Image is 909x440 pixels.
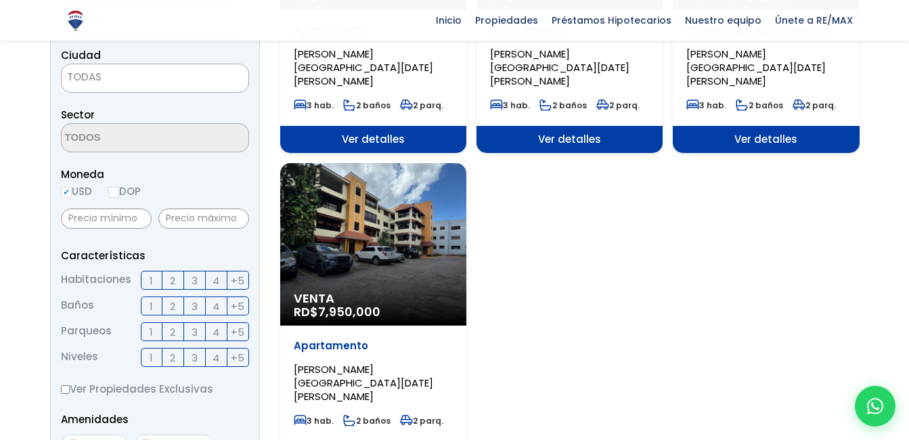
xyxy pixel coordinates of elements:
[61,385,70,394] input: Ver Propiedades Exclusivas
[61,411,249,428] p: Amenidades
[192,272,198,289] span: 3
[793,100,836,111] span: 2 parq.
[678,10,768,30] span: Nuestro equipo
[192,324,198,340] span: 3
[61,108,95,122] span: Sector
[108,187,119,198] input: DOP
[468,10,545,30] span: Propiedades
[61,348,98,367] span: Niveles
[213,272,219,289] span: 4
[61,187,72,198] input: USD
[64,9,87,32] img: Logo de REMAX
[343,100,391,111] span: 2 baños
[429,10,468,30] span: Inicio
[61,183,92,200] label: USD
[294,100,334,111] span: 3 hab.
[294,362,433,403] span: [PERSON_NAME][GEOGRAPHIC_DATA][DATE][PERSON_NAME]
[490,100,530,111] span: 3 hab.
[400,100,443,111] span: 2 parq.
[231,324,244,340] span: +5
[231,298,244,315] span: +5
[108,183,141,200] label: DOP
[158,208,249,229] input: Precio máximo
[686,100,726,111] span: 3 hab.
[539,100,587,111] span: 2 baños
[343,415,391,426] span: 2 baños
[231,272,244,289] span: +5
[61,322,112,341] span: Parqueos
[61,380,249,397] label: Ver Propiedades Exclusivas
[61,296,94,315] span: Baños
[686,47,826,88] span: [PERSON_NAME][GEOGRAPHIC_DATA][DATE][PERSON_NAME]
[231,349,244,366] span: +5
[61,247,249,264] p: Características
[170,298,175,315] span: 2
[490,47,629,88] span: [PERSON_NAME][GEOGRAPHIC_DATA][DATE][PERSON_NAME]
[280,126,466,153] span: Ver detalles
[62,68,248,87] span: TODAS
[294,292,453,305] span: Venta
[736,100,783,111] span: 2 baños
[545,10,678,30] span: Préstamos Hipotecarios
[192,298,198,315] span: 3
[61,208,152,229] input: Precio mínimo
[294,47,433,88] span: [PERSON_NAME][GEOGRAPHIC_DATA][DATE][PERSON_NAME]
[170,349,175,366] span: 2
[62,124,193,153] textarea: Search
[318,303,380,320] span: 7,950,000
[294,415,334,426] span: 3 hab.
[213,349,219,366] span: 4
[213,324,219,340] span: 4
[294,339,453,353] p: Apartamento
[596,100,640,111] span: 2 parq.
[170,324,175,340] span: 2
[673,126,859,153] span: Ver detalles
[400,415,443,426] span: 2 parq.
[476,126,663,153] span: Ver detalles
[61,166,249,183] span: Moneda
[150,298,153,315] span: 1
[192,349,198,366] span: 3
[170,272,175,289] span: 2
[213,298,219,315] span: 4
[294,303,380,320] span: RD$
[768,10,860,30] span: Únete a RE/MAX
[150,349,153,366] span: 1
[61,48,101,62] span: Ciudad
[150,272,153,289] span: 1
[61,271,131,290] span: Habitaciones
[150,324,153,340] span: 1
[67,70,102,84] span: TODAS
[61,64,249,93] span: TODAS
